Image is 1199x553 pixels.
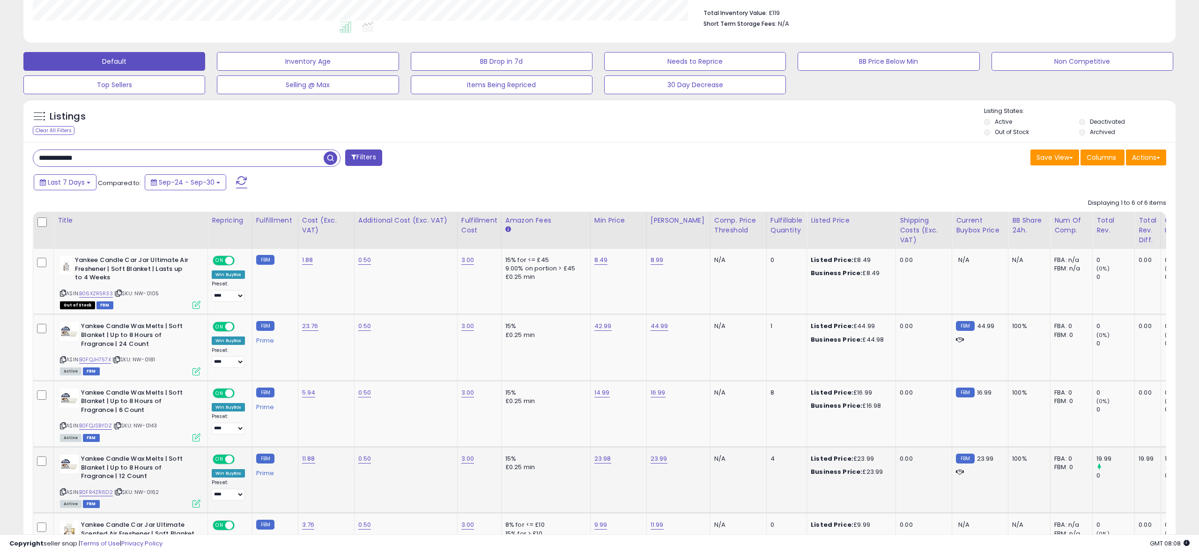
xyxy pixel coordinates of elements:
div: Repricing [212,216,248,225]
a: Privacy Policy [121,539,163,548]
a: 3.00 [461,454,474,463]
div: Prime [256,333,291,344]
div: BB Share 24h. [1012,216,1046,235]
button: Filters [345,149,382,166]
div: £0.25 min [505,331,583,339]
button: Top Sellers [23,75,205,94]
span: All listings currently available for purchase on Amazon [60,367,81,375]
div: 0 [1096,405,1134,414]
div: seller snap | | [9,539,163,548]
div: ASIN: [60,455,200,507]
span: N/A [958,520,970,529]
a: 8.99 [651,255,664,265]
span: OFF [233,456,248,463]
div: 0 [1096,389,1134,397]
div: Amazon Fees [505,216,586,225]
div: 0.00 [1139,256,1154,264]
div: 0.00 [900,455,945,463]
div: £0.25 min [505,273,583,281]
div: 0 [770,256,799,264]
div: FBA: 0 [1054,455,1085,463]
a: 1.88 [302,255,313,265]
button: Non Competitive [992,52,1173,71]
a: 3.00 [461,321,474,331]
button: Selling @ Max [217,75,399,94]
a: B0FQJH757X [79,356,111,364]
b: Yankee Candle Car Jar Ultimate Air Freshener | Soft Blanket | Lasts up to 4 Weeks [75,256,189,284]
div: 0 [770,521,799,529]
div: 15% [505,389,583,397]
button: Last 7 Days [34,174,96,190]
span: OFF [233,323,248,331]
div: £8.49 [811,256,888,264]
div: £8.49 [811,269,888,277]
button: Needs to Reprice [604,52,786,71]
div: 0 [1096,322,1134,330]
div: Preset: [212,479,245,501]
span: FBM [83,434,100,442]
label: Active [995,118,1012,126]
a: 3.00 [461,520,474,530]
div: 8% for <= £10 [505,521,583,529]
a: 9.99 [594,520,607,530]
div: Listed Price [811,216,892,225]
span: FBM [96,301,113,309]
div: Fulfillment [256,216,294,225]
div: FBM: 0 [1054,397,1085,405]
b: Short Term Storage Fees: [703,20,777,28]
div: Total Rev. Diff. [1139,216,1157,245]
a: 3.00 [461,388,474,397]
label: Deactivated [1090,118,1125,126]
div: 8 [770,389,799,397]
div: Shipping Costs (Exc. VAT) [900,216,948,245]
div: Current Buybox Price [956,216,1004,235]
a: 5.94 [302,388,316,397]
a: 42.99 [594,321,612,331]
a: B06XZR5R33 [79,290,113,298]
span: | SKU: NW-0162 [114,488,159,496]
small: (0%) [1096,265,1110,272]
span: 23.99 [977,454,994,463]
b: Yankee Candle Car Jar Ultimate Scented Air Freshener | Soft Blanket | 2 count [81,521,195,549]
div: Prime [256,400,291,411]
span: 2025-10-8 08:08 GMT [1150,539,1190,548]
a: 8.49 [594,255,608,265]
div: 15% [505,455,583,463]
div: 100% [1012,322,1043,330]
div: FBM: n/a [1054,264,1085,273]
div: 100% [1012,389,1043,397]
a: 0.50 [358,388,371,397]
button: Sep-24 - Sep-30 [145,174,226,190]
div: 0.00 [1139,521,1154,529]
small: FBM [256,321,274,331]
a: 16.99 [651,388,666,397]
div: Title [58,216,204,225]
div: Preset: [212,347,245,368]
div: FBM: 0 [1054,463,1085,471]
small: FBM [256,255,274,265]
div: Total Rev. [1096,216,1131,235]
div: 0 [1096,471,1134,480]
div: N/A [714,389,759,397]
a: 11.88 [302,454,315,463]
button: Actions [1126,149,1166,165]
small: (0%) [1096,397,1110,405]
h5: Listings [50,110,86,123]
div: 4 [770,455,799,463]
span: All listings that are currently out of stock and unavailable for purchase on Amazon [60,301,95,309]
small: (0%) [1096,331,1110,339]
small: FBM [256,454,274,463]
small: FBM [256,388,274,397]
span: | SKU: NW-0143 [113,422,157,429]
b: Yankee Candle Wax Melts | Soft Blanket | Up to 8 Hours of Fragrance | 6 Count [81,389,195,417]
div: £23.99 [811,455,888,463]
div: 9.00% on portion > £45 [505,264,583,273]
div: 100% [1012,455,1043,463]
div: Comp. Price Threshold [714,216,762,235]
div: N/A [714,256,759,264]
div: 0.00 [900,389,945,397]
b: Business Price: [811,467,862,476]
a: 0.50 [358,255,371,265]
div: 0 [1096,273,1134,281]
div: Fulfillment Cost [461,216,497,235]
